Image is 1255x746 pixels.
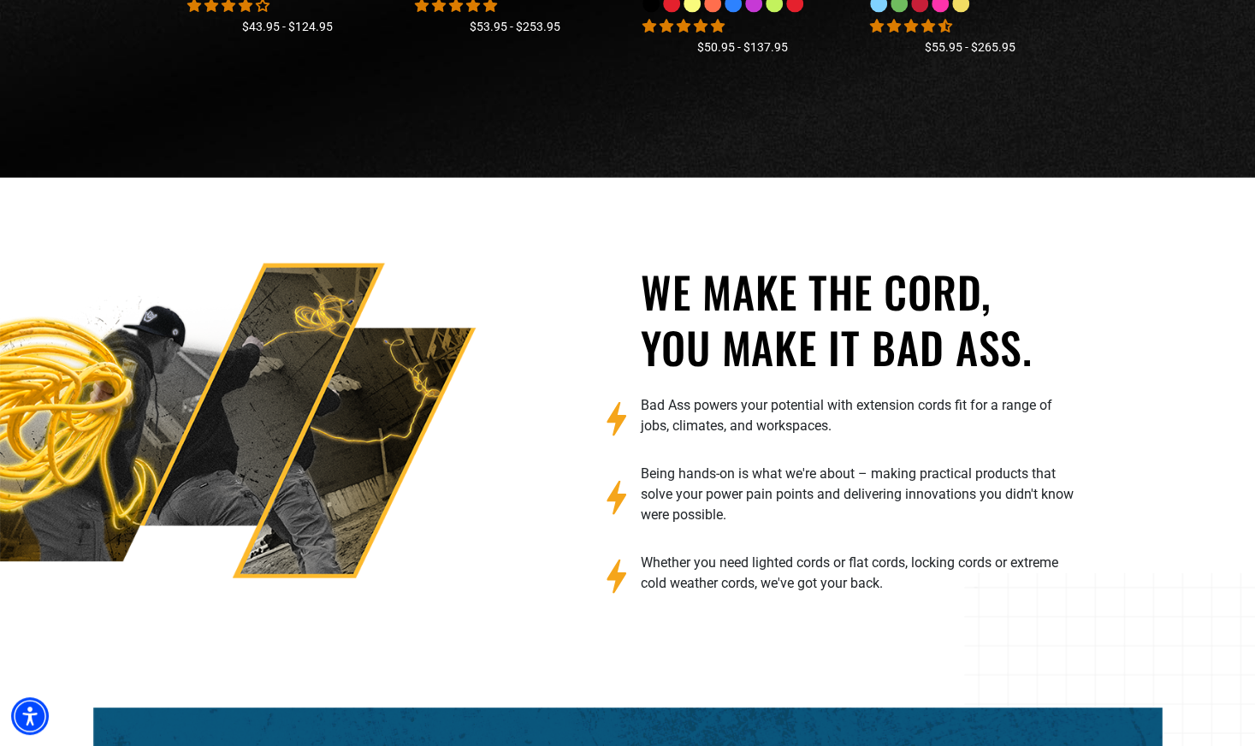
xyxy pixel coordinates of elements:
h2: We make the cord, you make it bad ass. [641,263,1077,375]
div: $55.95 - $265.95 [870,38,1070,56]
span: 4.80 stars [642,18,725,34]
li: Being hands-on is what we're about – making practical products that solve your power pain points ... [641,464,1077,553]
div: $50.95 - $137.95 [642,38,843,56]
div: Accessibility Menu [11,697,49,735]
li: Whether you need lighted cords or flat cords, locking cords or extreme cold weather cords, we've ... [641,553,1077,621]
div: $43.95 - $124.95 [187,18,388,36]
li: Bad Ass powers your potential with extension cords fit for a range of jobs, climates, and workspa... [641,395,1077,464]
div: $53.95 - $253.95 [415,18,615,36]
span: 4.61 stars [870,18,952,34]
